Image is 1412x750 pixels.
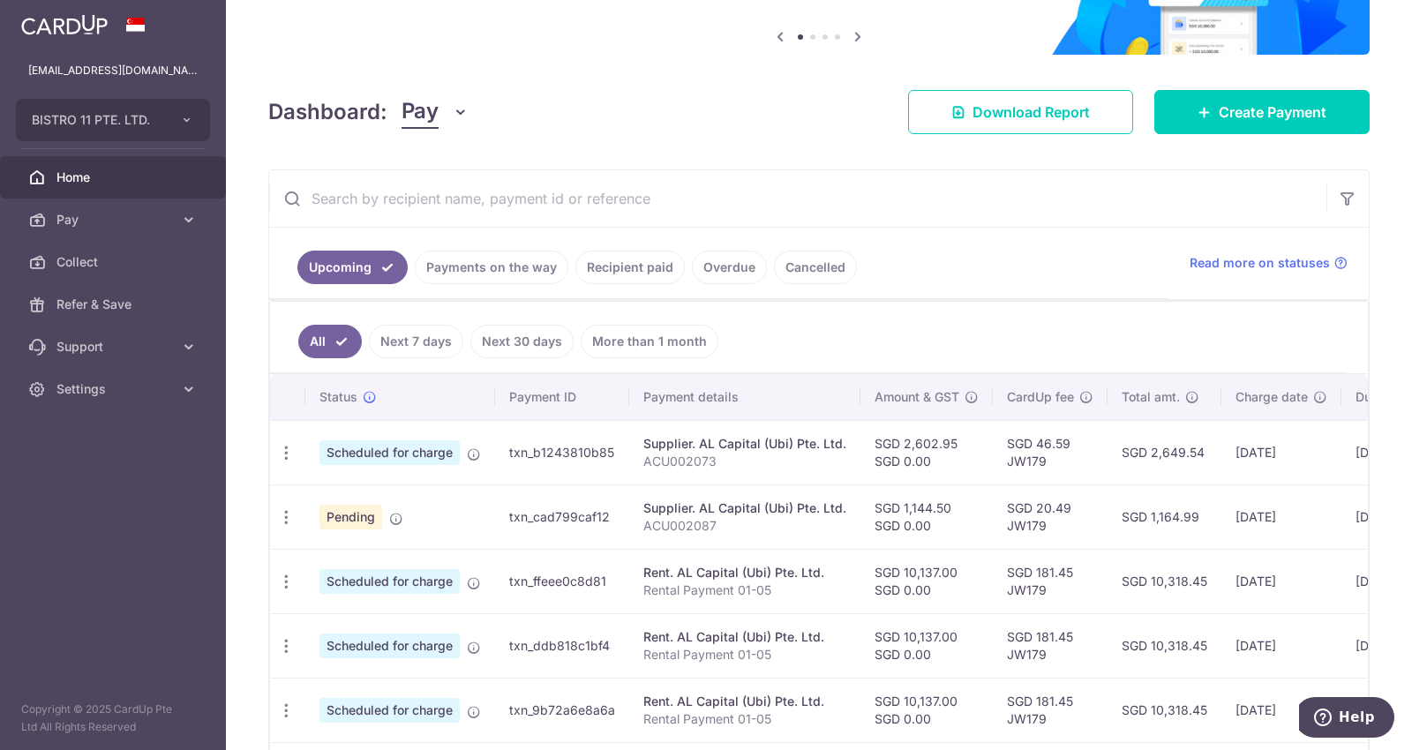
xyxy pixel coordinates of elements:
td: SGD 10,318.45 [1108,678,1221,742]
td: SGD 1,164.99 [1108,484,1221,549]
div: Supplier. AL Capital (Ubi) Pte. Ltd. [643,499,846,517]
td: SGD 10,137.00 SGD 0.00 [860,549,993,613]
span: Status [319,388,357,406]
span: Amount & GST [875,388,959,406]
td: SGD 10,137.00 SGD 0.00 [860,613,993,678]
a: Overdue [692,251,767,284]
span: Collect [56,253,173,271]
img: CardUp [21,14,108,35]
span: Read more on statuses [1190,254,1330,272]
td: SGD 46.59 JW179 [993,420,1108,484]
a: Payments on the way [415,251,568,284]
td: SGD 10,137.00 SGD 0.00 [860,678,993,742]
a: Upcoming [297,251,408,284]
a: More than 1 month [581,325,718,358]
td: [DATE] [1221,549,1341,613]
p: Rental Payment 01-05 [643,710,846,728]
span: Scheduled for charge [319,440,460,465]
td: SGD 181.45 JW179 [993,549,1108,613]
input: Search by recipient name, payment id or reference [269,170,1326,227]
td: [DATE] [1221,678,1341,742]
h4: Dashboard: [268,96,387,128]
span: Pay [56,211,173,229]
span: Scheduled for charge [319,698,460,723]
a: Next 7 days [369,325,463,358]
a: Recipient paid [575,251,685,284]
span: BISTRO 11 PTE. LTD. [32,111,162,129]
td: SGD 10,318.45 [1108,549,1221,613]
p: Rental Payment 01-05 [643,646,846,664]
td: SGD 181.45 JW179 [993,678,1108,742]
iframe: Opens a widget where you can find more information [1299,697,1394,741]
a: Create Payment [1154,90,1370,134]
div: Rent. AL Capital (Ubi) Pte. Ltd. [643,564,846,581]
th: Payment ID [495,374,629,420]
span: Pending [319,505,382,529]
p: Rental Payment 01-05 [643,581,846,599]
td: txn_cad799caf12 [495,484,629,549]
td: SGD 2,602.95 SGD 0.00 [860,420,993,484]
span: Home [56,169,173,186]
span: Settings [56,380,173,398]
td: txn_ddb818c1bf4 [495,613,629,678]
span: Due date [1356,388,1408,406]
a: All [298,325,362,358]
span: Total amt. [1122,388,1180,406]
td: [DATE] [1221,420,1341,484]
span: Support [56,338,173,356]
td: SGD 20.49 JW179 [993,484,1108,549]
span: Scheduled for charge [319,569,460,594]
td: txn_9b72a6e8a6a [495,678,629,742]
div: Rent. AL Capital (Ubi) Pte. Ltd. [643,693,846,710]
p: ACU002087 [643,517,846,535]
td: txn_b1243810b85 [495,420,629,484]
p: ACU002073 [643,453,846,470]
div: Rent. AL Capital (Ubi) Pte. Ltd. [643,628,846,646]
a: Read more on statuses [1190,254,1348,272]
a: Download Report [908,90,1133,134]
span: Download Report [973,101,1090,123]
span: Pay [402,95,439,129]
div: Supplier. AL Capital (Ubi) Pte. Ltd. [643,435,846,453]
td: SGD 10,318.45 [1108,613,1221,678]
button: BISTRO 11 PTE. LTD. [16,99,210,141]
span: CardUp fee [1007,388,1074,406]
td: SGD 2,649.54 [1108,420,1221,484]
span: Charge date [1235,388,1308,406]
a: Cancelled [774,251,857,284]
td: SGD 181.45 JW179 [993,613,1108,678]
span: Create Payment [1219,101,1326,123]
a: Next 30 days [470,325,574,358]
td: [DATE] [1221,613,1341,678]
span: Refer & Save [56,296,173,313]
span: Scheduled for charge [319,634,460,658]
td: SGD 1,144.50 SGD 0.00 [860,484,993,549]
td: [DATE] [1221,484,1341,549]
p: [EMAIL_ADDRESS][DOMAIN_NAME] [28,62,198,79]
td: txn_ffeee0c8d81 [495,549,629,613]
th: Payment details [629,374,860,420]
button: Pay [402,95,469,129]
